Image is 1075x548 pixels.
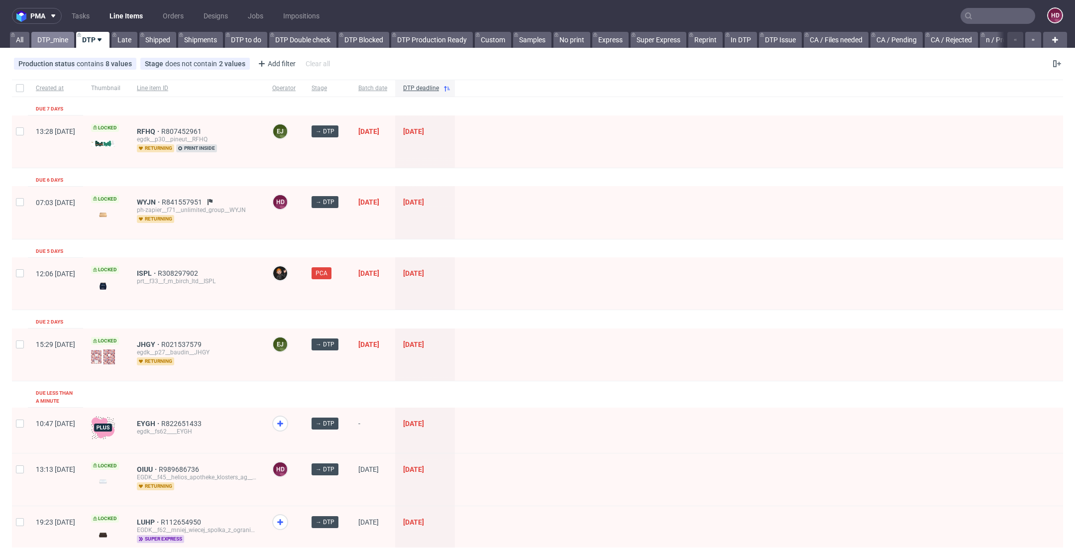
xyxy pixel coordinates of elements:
a: OIUU [137,465,159,473]
div: egdk__p27__baudin__JHGY [137,348,256,356]
span: Locked [91,515,119,523]
span: [DATE] [403,420,424,428]
span: [DATE] [358,127,379,135]
a: Designs [198,8,234,24]
img: version_two_editor_design [91,208,115,221]
span: returning [137,482,174,490]
a: Custom [475,32,511,48]
span: → DTP [316,340,334,349]
a: DTP Blocked [338,32,389,48]
a: DTP Double check [269,32,336,48]
div: Due 6 days [36,176,63,184]
a: ISPL [137,269,158,277]
span: - [358,420,387,441]
a: R021537579 [161,340,204,348]
span: Thumbnail [91,84,121,93]
img: version_two_editor_design [91,528,115,542]
a: R807452961 [161,127,204,135]
span: contains [77,60,106,68]
span: → DTP [316,127,334,136]
a: Express [592,32,629,48]
a: Samples [513,32,551,48]
span: returning [137,357,174,365]
a: LUHP [137,518,161,526]
a: R308297902 [158,269,200,277]
a: Orders [157,8,190,24]
a: RFHQ [137,127,161,135]
span: Locked [91,195,119,203]
div: 2 values [219,60,245,68]
a: DTP [76,32,109,48]
span: [DATE] [358,518,379,526]
span: [DATE] [403,518,424,526]
a: R841557951 [162,198,204,206]
span: Production status [18,60,77,68]
img: plus-icon.676465ae8f3a83198b3f.png [91,416,115,439]
div: Due 2 days [36,318,63,326]
div: 8 values [106,60,132,68]
span: → DTP [316,465,334,474]
a: Shipped [139,32,176,48]
span: [DATE] [403,269,424,277]
span: [DATE] [358,465,379,473]
span: 13:28 [DATE] [36,127,75,135]
span: returning [137,215,174,223]
figcaption: HD [1048,8,1062,22]
a: n / Production [980,32,1036,48]
a: Shipments [178,32,223,48]
span: [DATE] [403,340,424,348]
span: super express [137,535,184,543]
span: → DTP [316,419,334,428]
a: In DTP [725,32,757,48]
a: Tasks [66,8,96,24]
a: DTP to do [225,32,267,48]
span: Locked [91,462,119,470]
a: R112654950 [161,518,203,526]
span: PCA [316,269,327,278]
a: CA / Pending [870,32,923,48]
div: prt__f33__f_m_birch_ltd__ISPL [137,277,256,285]
a: R822651433 [161,420,204,428]
span: print inside [176,144,217,152]
div: egdk__p30__pineut__RFHQ [137,135,256,143]
span: Locked [91,266,119,274]
a: CA / Rejected [925,32,978,48]
a: DTP_mine [31,32,74,48]
img: version_two_editor_design [91,475,115,488]
div: EGDK__f45__helios_apotheke_klosters_ag__OIUU [137,473,256,481]
a: No print [553,32,590,48]
span: R989686736 [159,465,201,473]
figcaption: HD [273,462,287,476]
a: WYJN [137,198,162,206]
img: version_two_editor_design.png [91,349,115,365]
span: [DATE] [403,198,424,206]
span: 10:47 [DATE] [36,420,75,428]
a: CA / Files needed [804,32,868,48]
span: 13:13 [DATE] [36,465,75,473]
a: EYGH [137,420,161,428]
span: does not contain [165,60,219,68]
a: Super Express [631,32,686,48]
span: Stage [312,84,342,93]
span: Created at [36,84,75,93]
a: JHGY [137,340,161,348]
a: DTP Production Ready [391,32,473,48]
img: version_two_editor_design [91,279,115,293]
div: ph-zapier__f71__unlimited_group__WYJN [137,206,256,214]
span: Locked [91,337,119,345]
img: logo [16,10,30,22]
figcaption: HD [273,195,287,209]
div: EGDK__f62__mniej_wiecej_spolka_z_ograniczona_odpowiedzialnoscia__LUHP [137,526,256,534]
a: Reprint [688,32,723,48]
span: Operator [272,84,296,93]
span: 12:06 [DATE] [36,270,75,278]
figcaption: EJ [273,337,287,351]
